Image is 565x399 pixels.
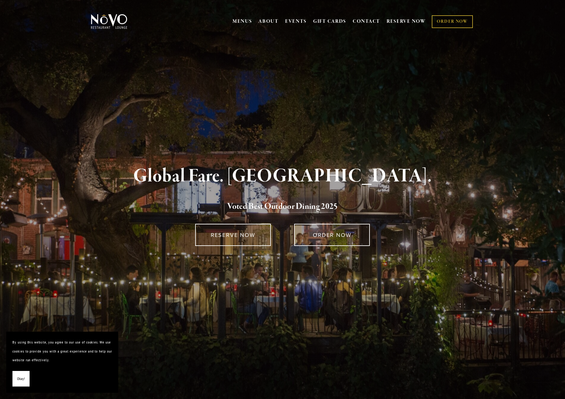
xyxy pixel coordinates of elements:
[432,15,473,28] a: ORDER NOW
[12,371,30,387] button: Okay!
[258,18,279,25] a: ABOUT
[233,18,252,25] a: MENUS
[17,374,25,383] span: Okay!
[195,224,271,246] a: RESERVE NOW
[133,164,432,188] strong: Global Fare. [GEOGRAPHIC_DATA].
[285,18,307,25] a: EVENTS
[101,200,464,213] h2: 5
[294,224,370,246] a: ORDER NOW
[313,16,346,27] a: GIFT CARDS
[6,332,118,393] section: Cookie banner
[227,201,333,213] a: Voted Best Outdoor Dining 202
[353,16,380,27] a: CONTACT
[387,16,426,27] a: RESERVE NOW
[90,14,129,29] img: Novo Restaurant &amp; Lounge
[12,338,112,365] p: By using this website, you agree to our use of cookies. We use cookies to provide you with a grea...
